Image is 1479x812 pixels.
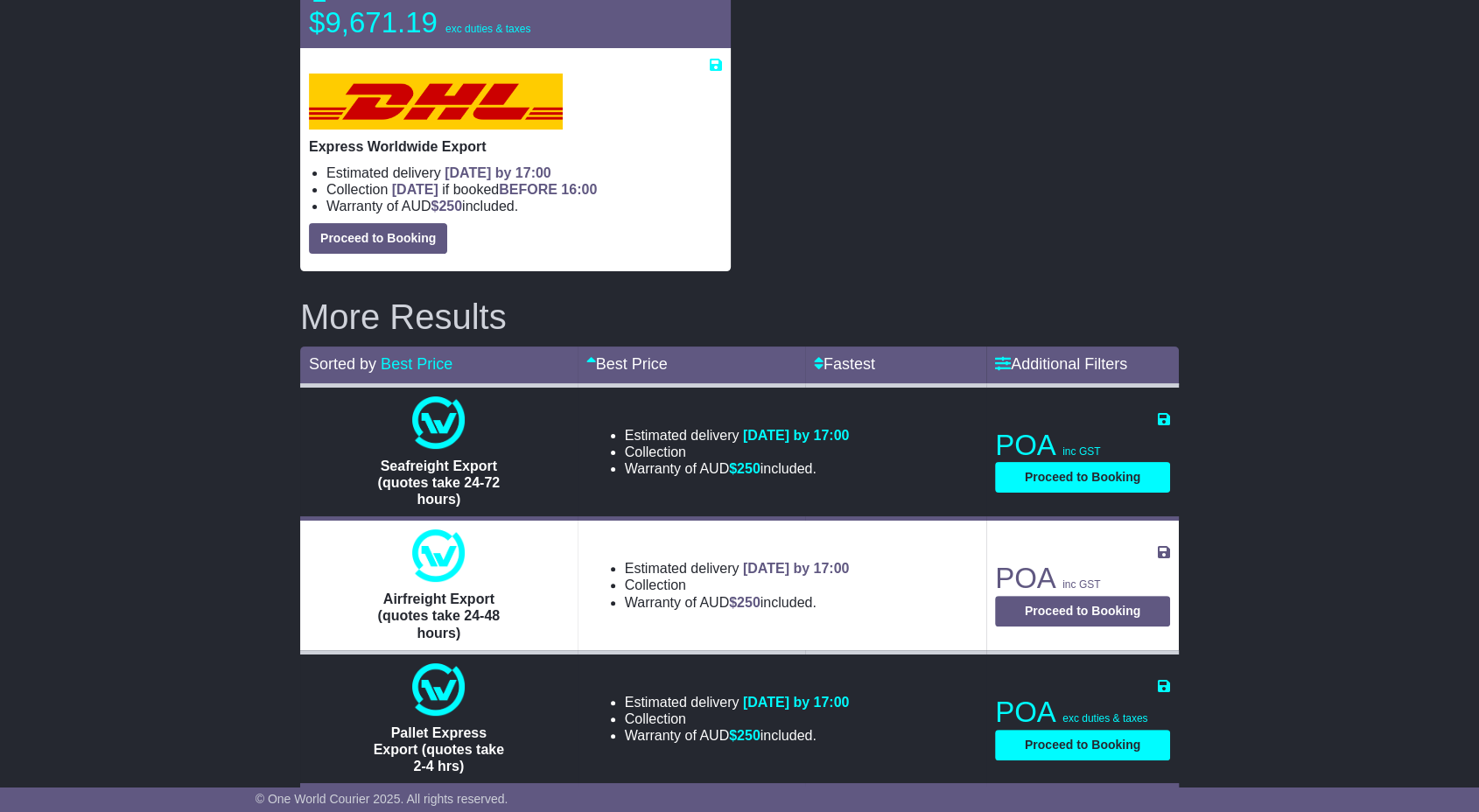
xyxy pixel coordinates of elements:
span: $ [729,461,761,476]
span: $ [729,595,761,610]
img: DHL: Express Worldwide Export [309,73,563,129]
button: Proceed to Booking [309,223,447,254]
button: Proceed to Booking [995,596,1170,626]
li: Warranty of AUD included. [625,460,850,477]
li: Estimated delivery [625,694,850,710]
span: [DATE] by 17:00 [743,695,850,710]
li: Collection [625,444,850,460]
span: 250 [737,461,761,476]
button: Proceed to Booking [995,462,1170,493]
li: Collection [625,577,850,593]
li: Estimated delivery [625,560,850,577]
span: inc GST [1062,445,1100,458]
span: if booked [392,182,597,197]
span: 16:00 [561,182,597,197]
li: Warranty of AUD included. [625,727,850,744]
span: $ [729,728,761,743]
li: Estimated delivery [625,427,850,444]
img: One World Courier: Airfreight Export (quotes take 24-48 hours) [412,529,465,582]
li: Warranty of AUD included. [326,198,722,214]
p: POA [995,428,1170,463]
img: One World Courier: Seafreight Export (quotes take 24-72 hours) [412,396,465,449]
span: Seafreight Export (quotes take 24-72 hours) [378,458,501,507]
h2: More Results [300,297,1179,336]
p: POA [995,561,1170,596]
span: Sorted by [309,355,376,373]
span: © One World Courier 2025. All rights reserved. [256,792,508,806]
span: $ [431,199,462,213]
span: [DATE] by 17:00 [445,165,551,180]
a: Additional Filters [995,355,1127,373]
button: Proceed to Booking [995,730,1170,760]
span: Airfreight Export (quotes take 24-48 hours) [378,591,501,640]
span: 250 [737,595,761,610]
span: 250 [438,199,462,213]
a: Fastest [814,355,875,373]
span: inc GST [1062,578,1100,591]
span: exc duties & taxes [1062,712,1147,724]
p: Express Worldwide Export [309,138,722,155]
a: Best Price [586,355,668,373]
a: Best Price [381,355,452,373]
span: [DATE] by 17:00 [743,428,850,443]
span: [DATE] by 17:00 [743,561,850,576]
span: Pallet Express Export (quotes take 2-4 hrs) [374,725,504,773]
img: One World Courier: Pallet Express Export (quotes take 2-4 hrs) [412,663,465,716]
li: Collection [625,710,850,727]
p: $9,671.19 [309,5,530,40]
li: Collection [326,181,722,198]
li: Estimated delivery [326,164,722,181]
span: exc duties & taxes [445,23,530,35]
span: 250 [737,728,761,743]
span: BEFORE [499,182,557,197]
p: POA [995,695,1170,730]
li: Warranty of AUD included. [625,594,850,611]
span: [DATE] [392,182,438,197]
